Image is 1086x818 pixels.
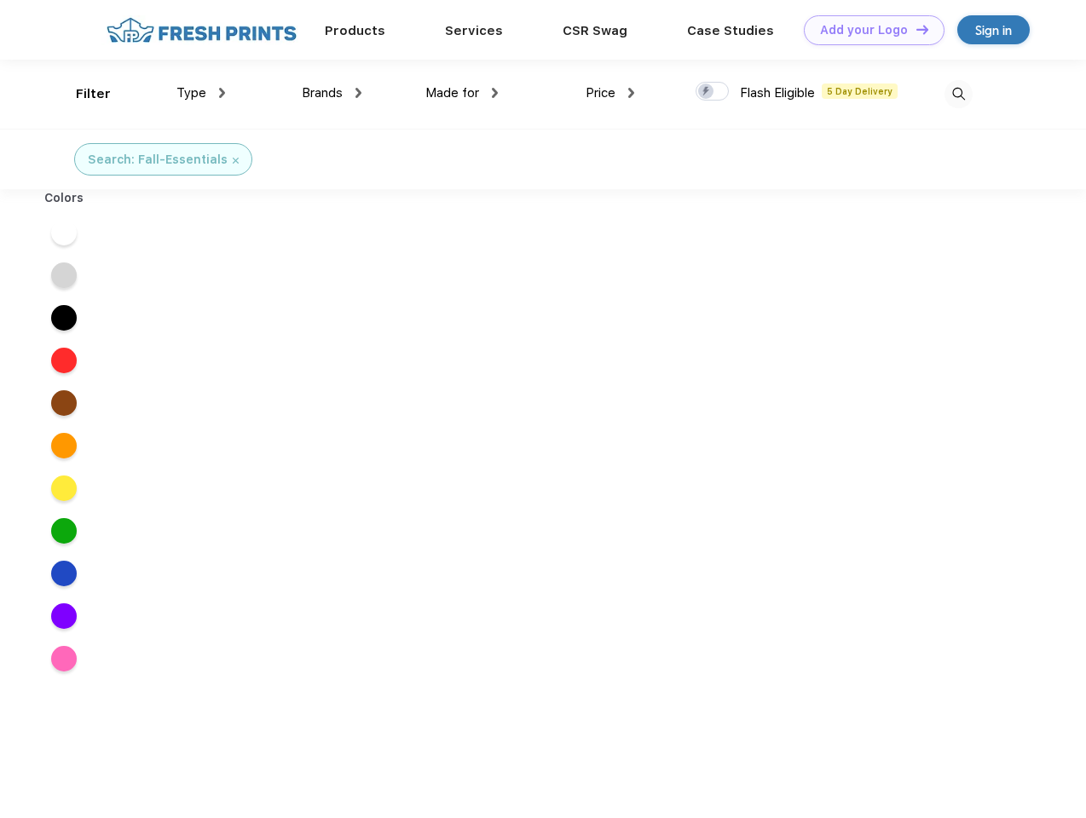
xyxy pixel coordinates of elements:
[975,20,1012,40] div: Sign in
[219,88,225,98] img: dropdown.png
[88,151,228,169] div: Search: Fall-Essentials
[76,84,111,104] div: Filter
[740,85,815,101] span: Flash Eligible
[916,25,928,34] img: DT
[325,23,385,38] a: Products
[492,88,498,98] img: dropdown.png
[355,88,361,98] img: dropdown.png
[233,158,239,164] img: filter_cancel.svg
[101,15,302,45] img: fo%20logo%202.webp
[628,88,634,98] img: dropdown.png
[822,84,898,99] span: 5 Day Delivery
[820,23,908,37] div: Add your Logo
[302,85,343,101] span: Brands
[957,15,1030,44] a: Sign in
[425,85,479,101] span: Made for
[32,189,97,207] div: Colors
[586,85,615,101] span: Price
[176,85,206,101] span: Type
[944,80,973,108] img: desktop_search.svg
